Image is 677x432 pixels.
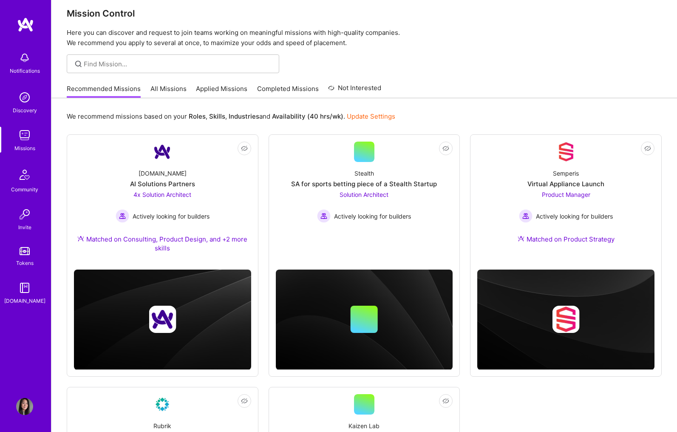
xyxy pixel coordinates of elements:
img: cover [276,270,453,370]
div: AI Solutions Partners [130,179,195,188]
a: Company LogoSemperisVirtual Appliance LaunchProduct Manager Actively looking for buildersActively... [477,142,654,254]
b: Skills [209,112,225,120]
div: Virtual Appliance Launch [527,179,604,188]
img: cover [477,270,654,370]
img: cover [74,270,251,370]
img: Ateam Purple Icon [77,235,84,242]
div: Notifications [10,66,40,75]
div: Tokens [16,259,34,267]
div: [DOMAIN_NAME] [139,169,187,178]
img: Company logo [149,306,176,333]
p: We recommend missions based on your , , and . [67,112,395,121]
i: icon EyeClosed [644,145,651,152]
p: Here you can discover and request to join teams working on meaningful missions with high-quality ... [67,28,662,48]
img: teamwork [16,127,33,144]
a: User Avatar [14,398,35,415]
b: Roles [189,112,206,120]
img: Company logo [552,306,580,333]
div: Missions [14,144,35,153]
a: Not Interested [328,83,381,98]
a: StealthSA for sports betting piece of a Stealth StartupSolution Architect Actively looking for bu... [276,142,453,252]
a: Completed Missions [257,84,319,98]
div: Discovery [13,106,37,115]
i: icon EyeClosed [442,398,449,404]
div: SA for sports betting piece of a Stealth Startup [291,179,437,188]
div: Matched on Consulting, Product Design, and +2 more skills [74,235,251,253]
a: All Missions [150,84,187,98]
div: [DOMAIN_NAME] [4,296,45,305]
input: Find Mission... [84,60,273,68]
span: Solution Architect [340,191,388,198]
div: Semperis [553,169,579,178]
img: Company Logo [152,142,173,162]
img: discovery [16,89,33,106]
img: Actively looking for builders [519,209,533,223]
a: Company Logo[DOMAIN_NAME]AI Solutions Partners4x Solution Architect Actively looking for builders... [74,142,251,263]
img: User Avatar [16,398,33,415]
img: Actively looking for builders [317,209,331,223]
div: Matched on Product Strategy [518,235,615,244]
span: Product Manager [542,191,590,198]
a: Applied Missions [196,84,247,98]
div: Community [11,185,38,194]
img: Actively looking for builders [116,209,129,223]
div: Rubrik [153,421,171,430]
a: Recommended Missions [67,84,141,98]
span: Actively looking for builders [536,212,613,221]
img: Invite [16,206,33,223]
b: Availability (40 hrs/wk) [272,112,343,120]
span: Actively looking for builders [133,212,210,221]
div: Kaizen Lab [348,421,380,430]
i: icon EyeClosed [241,145,248,152]
a: Update Settings [347,112,395,120]
img: logo [17,17,34,32]
i: icon EyeClosed [241,398,248,404]
b: Industries [229,112,259,120]
div: Stealth [354,169,374,178]
img: bell [16,49,33,66]
img: Community [14,165,35,185]
span: 4x Solution Architect [133,191,191,198]
h3: Mission Control [67,8,662,19]
i: icon SearchGrey [74,59,83,69]
i: icon EyeClosed [442,145,449,152]
img: tokens [20,247,30,255]
div: Invite [18,223,31,232]
img: Company Logo [556,142,576,162]
img: guide book [16,279,33,296]
img: Company Logo [152,394,173,415]
img: Ateam Purple Icon [518,235,524,242]
span: Actively looking for builders [334,212,411,221]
